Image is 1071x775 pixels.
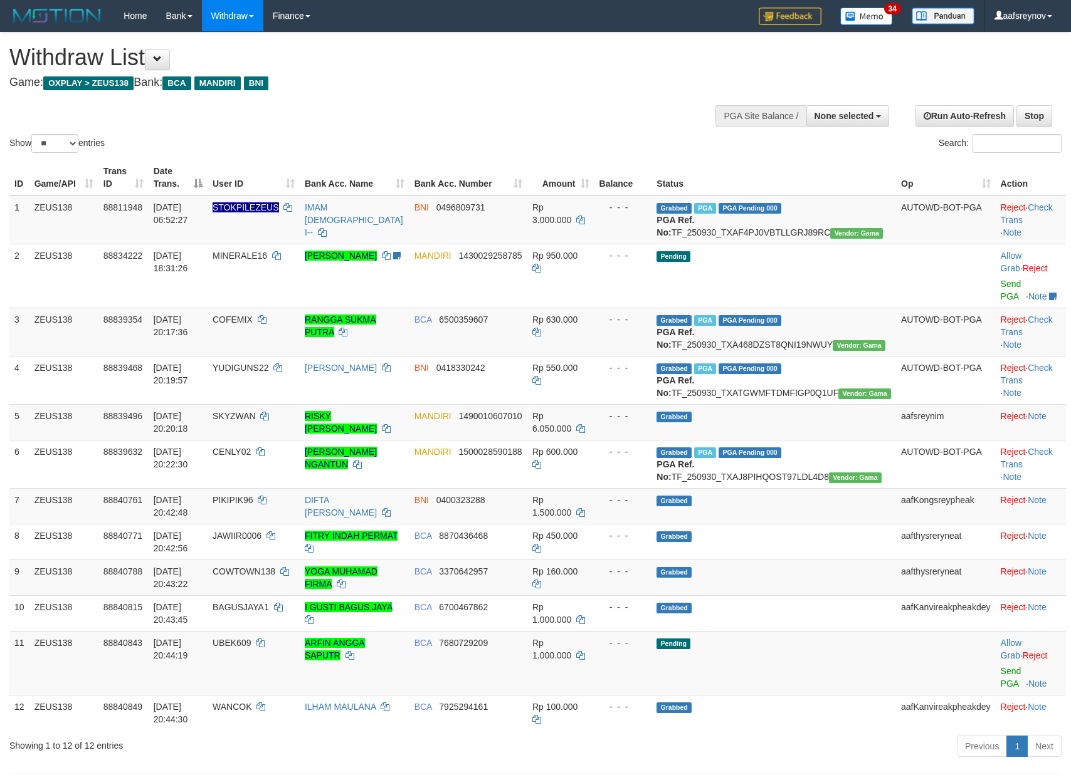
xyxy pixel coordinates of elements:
[532,702,578,712] span: Rp 100.000
[305,602,393,612] a: I GUSTI BAGUS JAYA
[532,315,578,325] span: Rp 630.000
[1001,411,1026,421] a: Reject
[414,638,432,648] span: BCA
[1028,291,1047,301] a: Note
[657,203,692,214] span: Grabbed
[652,308,896,356] td: TF_250930_TXA468DZST8QNI19NWUY
[154,531,188,553] span: [DATE] 20:42:56
[652,160,896,195] th: Status
[1006,736,1028,757] a: 1
[1001,363,1026,373] a: Reject
[154,638,188,660] span: [DATE] 20:44:19
[29,308,98,356] td: ZEUS138
[719,363,781,374] span: PGA Pending
[305,315,376,337] a: RANGGA SUKMA PUTRA
[532,411,571,434] span: Rp 6.050.000
[213,411,256,421] span: SKYZWAN
[414,202,429,212] span: BNI
[830,228,883,239] span: Vendor URL: https://trx31.1velocity.biz
[829,472,882,483] span: Vendor URL: https://trx31.1velocity.biz
[154,202,188,225] span: [DATE] 06:52:27
[1028,531,1047,541] a: Note
[213,202,279,212] span: Nama rekening ada tanda titik/strip, harap diedit
[9,631,29,695] td: 11
[996,356,1066,404] td: · ·
[244,76,268,90] span: BNI
[719,315,781,326] span: PGA Pending
[305,447,377,469] a: [PERSON_NAME] NGANTUN
[599,445,647,458] div: - - -
[532,531,578,541] span: Rp 450.000
[103,447,142,457] span: 88839632
[599,637,647,649] div: - - -
[657,215,694,237] b: PGA Ref. No:
[657,531,692,542] span: Grabbed
[1028,702,1047,712] a: Note
[599,410,647,422] div: - - -
[154,602,188,625] span: [DATE] 20:43:45
[957,736,1007,757] a: Previous
[458,411,522,421] span: Copy 1490010607010 to clipboard
[996,195,1066,244] td: · ·
[300,160,409,195] th: Bank Acc. Name: activate to sort column ascending
[652,356,896,404] td: TF_250930_TXATGWMFTDMFIGP0Q1UF
[973,134,1062,153] input: Search:
[896,404,996,440] td: aafsreynim
[657,412,692,422] span: Grabbed
[154,251,188,273] span: [DATE] 18:31:26
[996,440,1066,488] td: · ·
[414,251,451,261] span: MANDIRI
[815,111,874,121] span: None selected
[103,531,142,541] span: 88840771
[103,315,142,325] span: 88839354
[103,638,142,648] span: 88840843
[1028,679,1047,689] a: Note
[414,447,451,457] span: MANDIRI
[103,566,142,576] span: 88840788
[436,202,485,212] span: Copy 0496809731 to clipboard
[103,202,142,212] span: 88811948
[414,495,429,505] span: BNI
[9,134,105,153] label: Show entries
[806,105,890,127] button: None selected
[657,603,692,613] span: Grabbed
[213,602,269,612] span: BAGUSJAYA1
[439,602,488,612] span: Copy 6700467862 to clipboard
[599,529,647,542] div: - - -
[1016,105,1052,127] a: Stop
[9,559,29,595] td: 9
[103,363,142,373] span: 88839468
[896,308,996,356] td: AUTOWD-BOT-PGA
[532,638,571,660] span: Rp 1.000.000
[98,160,149,195] th: Trans ID: activate to sort column ascending
[996,595,1066,631] td: ·
[527,160,594,195] th: Amount: activate to sort column ascending
[29,244,98,308] td: ZEUS138
[599,494,647,506] div: - - -
[594,160,652,195] th: Balance
[996,160,1066,195] th: Action
[719,203,781,214] span: PGA Pending
[1028,411,1047,421] a: Note
[154,411,188,434] span: [DATE] 20:20:18
[599,361,647,374] div: - - -
[154,447,188,469] span: [DATE] 20:22:30
[657,702,692,713] span: Grabbed
[1001,202,1026,212] a: Reject
[439,702,488,712] span: Copy 7925294161 to clipboard
[996,488,1066,524] td: ·
[29,356,98,404] td: ZEUS138
[305,411,377,434] a: RISKY [PERSON_NAME]
[213,315,253,325] span: COFEMIX
[414,531,432,541] span: BCA
[194,76,241,90] span: MANDIRI
[414,363,429,373] span: BNI
[9,160,29,195] th: ID
[657,567,692,578] span: Grabbed
[213,531,261,541] span: JAWIIR0006
[208,160,300,195] th: User ID: activate to sort column ascending
[213,447,251,457] span: CENLY02
[1001,638,1021,660] a: Allow Grab
[715,105,806,127] div: PGA Site Balance /
[996,244,1066,308] td: ·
